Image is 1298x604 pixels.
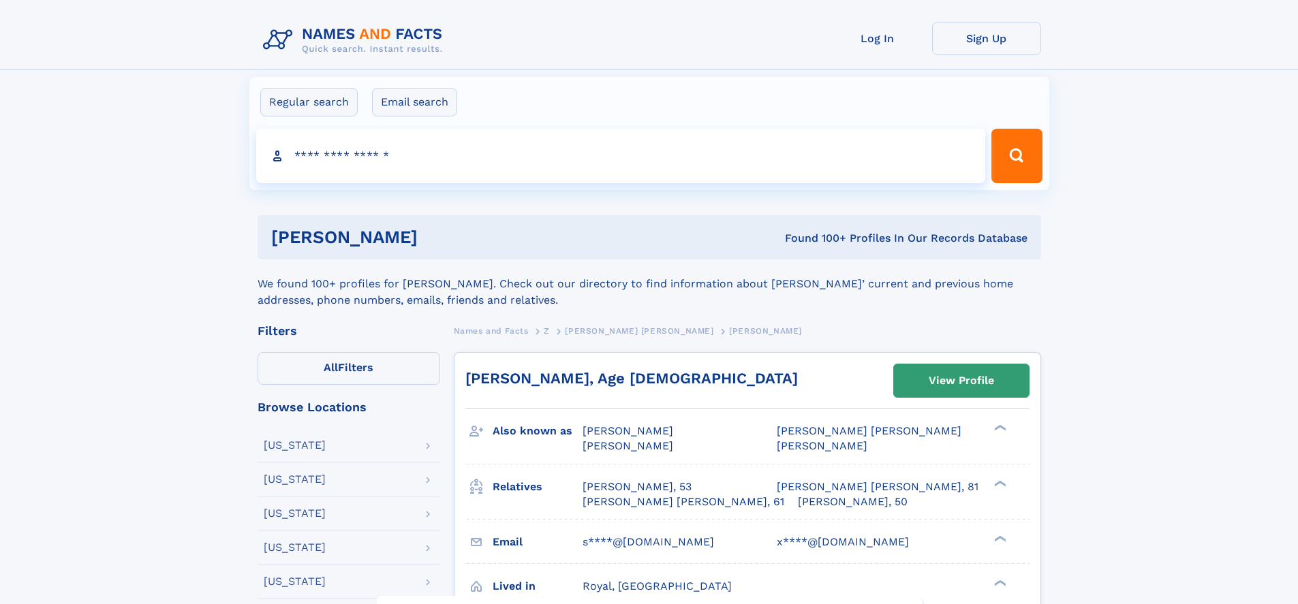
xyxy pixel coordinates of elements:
div: [US_STATE] [264,508,326,519]
div: Browse Locations [258,401,440,413]
div: [US_STATE] [264,440,326,451]
div: [US_STATE] [264,474,326,485]
a: [PERSON_NAME] [PERSON_NAME] [565,322,713,339]
h1: [PERSON_NAME] [271,229,602,246]
span: All [324,361,338,374]
div: ❯ [991,479,1007,488]
div: View Profile [929,365,994,396]
span: Z [544,326,550,336]
div: ❯ [991,424,1007,432]
input: search input [256,129,986,183]
a: [PERSON_NAME], Age [DEMOGRAPHIC_DATA] [465,370,798,387]
label: Filters [258,352,440,385]
div: ❯ [991,578,1007,587]
img: Logo Names and Facts [258,22,454,59]
a: View Profile [894,364,1029,397]
label: Email search [372,88,457,116]
div: We found 100+ profiles for [PERSON_NAME]. Check out our directory to find information about [PERS... [258,259,1041,308]
span: [PERSON_NAME] [PERSON_NAME] [565,326,713,336]
label: Regular search [260,88,358,116]
h3: Email [493,530,583,554]
span: [PERSON_NAME] [PERSON_NAME] [777,424,961,437]
a: Names and Facts [454,322,529,339]
a: Sign Up [932,22,1041,55]
a: [PERSON_NAME], 53 [583,479,692,494]
div: ❯ [991,534,1007,543]
div: [US_STATE] [264,542,326,553]
h3: Also known as [493,419,583,443]
span: Royal, [GEOGRAPHIC_DATA] [583,579,732,592]
button: Search Button [991,129,1042,183]
a: [PERSON_NAME], 50 [798,494,908,509]
h3: Relatives [493,475,583,498]
a: Z [544,322,550,339]
span: [PERSON_NAME] [583,424,673,437]
div: Filters [258,325,440,337]
div: Found 100+ Profiles In Our Records Database [601,231,1027,246]
a: [PERSON_NAME] [PERSON_NAME], 61 [583,494,784,509]
div: [US_STATE] [264,576,326,587]
span: [PERSON_NAME] [729,326,802,336]
a: [PERSON_NAME] [PERSON_NAME], 81 [777,479,978,494]
h3: Lived in [493,575,583,598]
a: Log In [823,22,932,55]
span: [PERSON_NAME] [777,439,867,452]
span: [PERSON_NAME] [583,439,673,452]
